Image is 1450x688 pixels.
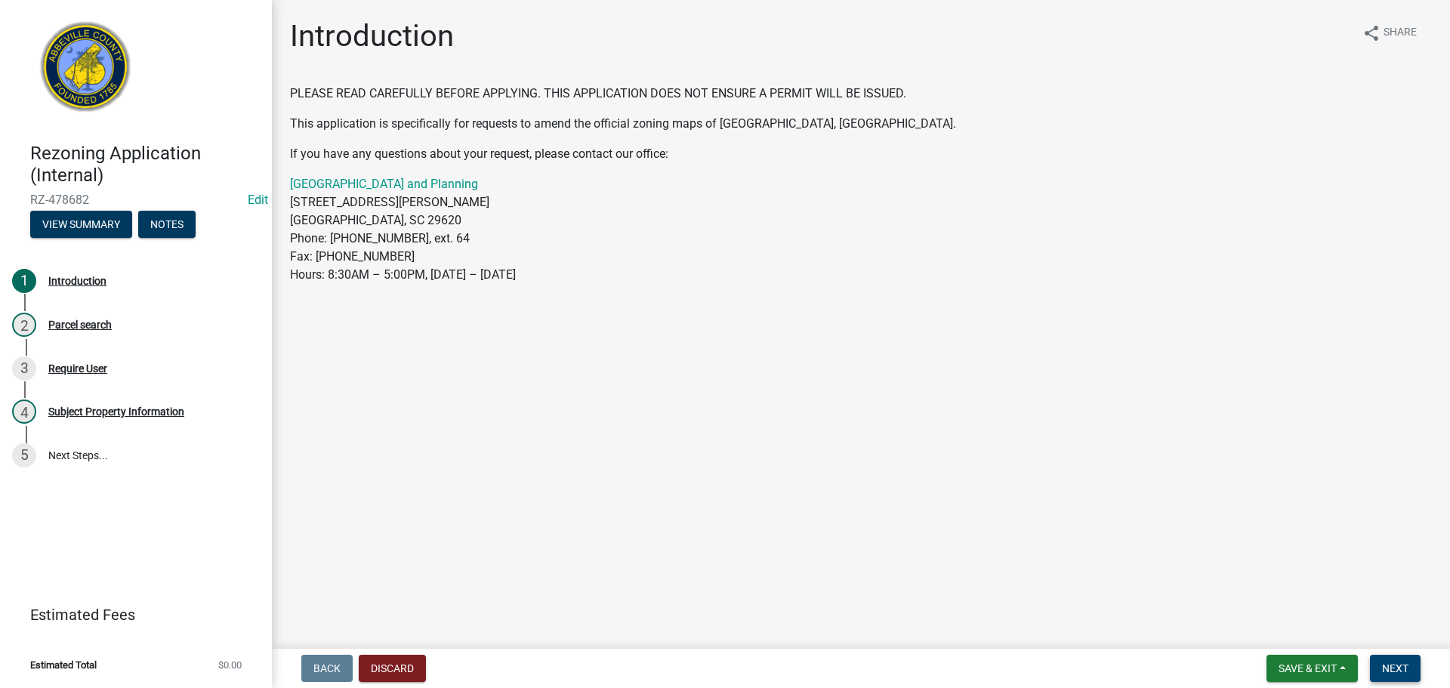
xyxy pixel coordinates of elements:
wm-modal-confirm: Summary [30,219,132,231]
button: View Summary [30,211,132,238]
h4: Rezoning Application (Internal) [30,143,260,187]
a: Estimated Fees [12,600,248,630]
span: Next [1382,662,1408,674]
div: Require User [48,363,107,374]
h1: Introduction [290,18,454,54]
wm-modal-confirm: Notes [138,219,196,231]
div: Subject Property Information [48,406,184,417]
button: Next [1370,655,1421,682]
span: Estimated Total [30,660,97,670]
span: RZ-478682 [30,193,242,207]
div: 1 [12,269,36,293]
p: PLEASE READ CAREFULLY BEFORE APPLYING. THIS APPLICATION DOES NOT ENSURE A PERMIT WILL BE ISSUED. [290,85,1432,103]
div: Parcel search [48,319,112,330]
wm-modal-confirm: Edit Application Number [248,193,268,207]
span: Share [1384,24,1417,42]
button: shareShare [1350,18,1429,48]
a: Edit [248,193,268,207]
button: Discard [359,655,426,682]
button: Save & Exit [1266,655,1358,682]
a: [GEOGRAPHIC_DATA] and Planning [290,177,478,191]
div: 3 [12,356,36,381]
button: Back [301,655,353,682]
div: 5 [12,443,36,467]
p: This application is specifically for requests to amend the official zoning maps of [GEOGRAPHIC_DA... [290,115,1432,133]
span: Back [313,662,341,674]
i: share [1362,24,1381,42]
button: Notes [138,211,196,238]
div: 4 [12,400,36,424]
span: Save & Exit [1279,662,1337,674]
span: $0.00 [218,660,242,670]
div: 2 [12,313,36,337]
img: Abbeville County, South Carolina [30,16,141,127]
p: [STREET_ADDRESS][PERSON_NAME] [GEOGRAPHIC_DATA], SC 29620 Phone: [PHONE_NUMBER], ext. 64 Fax: [PH... [290,175,1432,284]
p: If you have any questions about your request, please contact our office: [290,145,1432,163]
div: Introduction [48,276,106,286]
